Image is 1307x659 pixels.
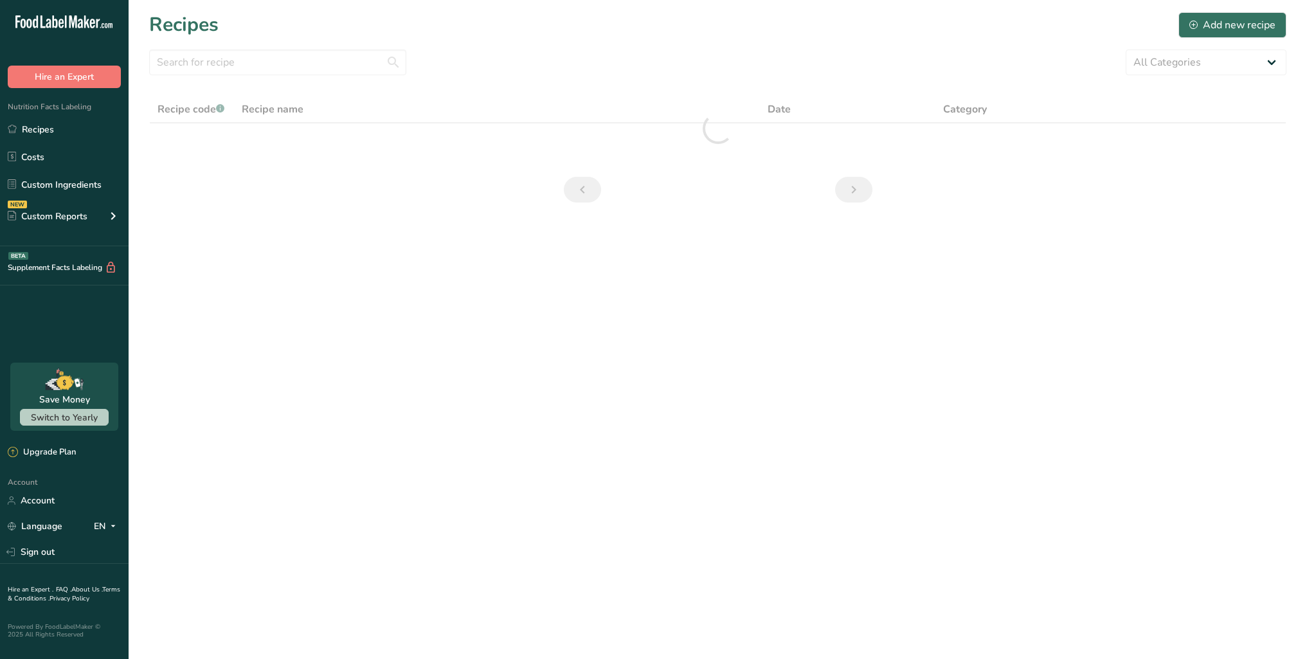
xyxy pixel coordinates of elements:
button: Add new recipe [1178,12,1286,38]
a: Terms & Conditions . [8,585,120,603]
a: About Us . [71,585,102,594]
input: Search for recipe [149,50,406,75]
h1: Recipes [149,10,219,39]
button: Hire an Expert [8,66,121,88]
div: EN [94,519,121,534]
a: Previous page [564,177,601,203]
a: Hire an Expert . [8,585,53,594]
a: Next page [835,177,872,203]
a: FAQ . [56,585,71,594]
div: Upgrade Plan [8,446,76,459]
div: BETA [8,252,28,260]
div: Save Money [39,393,90,406]
div: Add new recipe [1189,17,1275,33]
span: Switch to Yearly [31,411,98,424]
div: NEW [8,201,27,208]
a: Privacy Policy [50,594,89,603]
div: Custom Reports [8,210,87,223]
a: Language [8,515,62,537]
button: Switch to Yearly [20,409,109,426]
div: Powered By FoodLabelMaker © 2025 All Rights Reserved [8,623,121,638]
